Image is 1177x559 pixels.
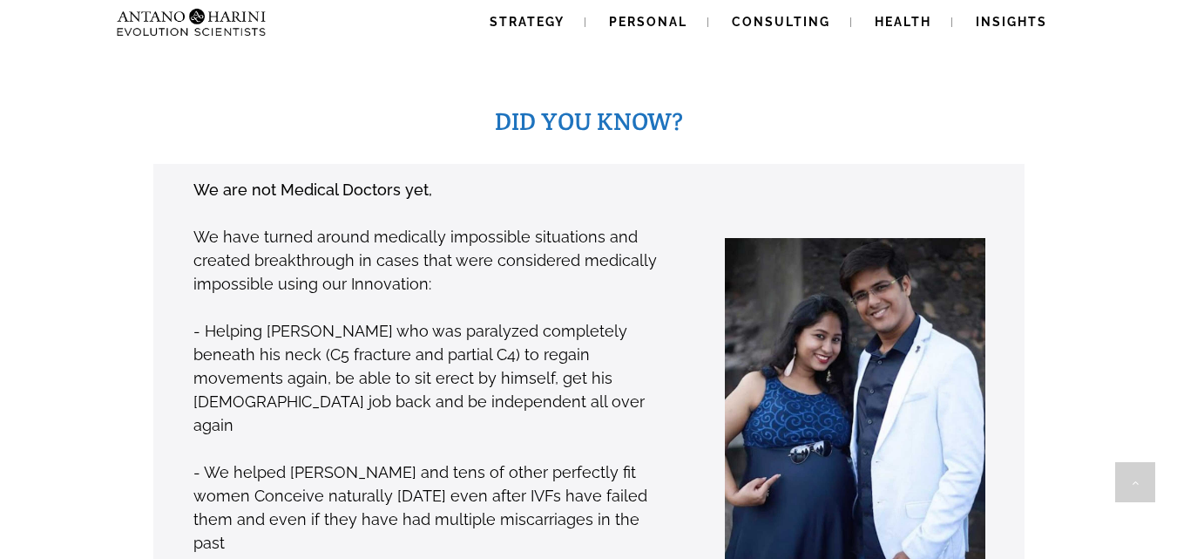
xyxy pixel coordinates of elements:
span: Personal [609,15,687,29]
p: - We helped [PERSON_NAME] and tens of other perfectly fit women Conceive naturally [DATE] even af... [193,460,670,555]
span: Strategy [490,15,565,29]
span: Health [875,15,931,29]
p: - Helping [PERSON_NAME] who was paralyzed completely beneath his neck (C5 fracture and partial C4... [193,319,670,437]
span: DID YOU KNOW? [495,106,683,137]
span: Insights [976,15,1047,29]
span: Consulting [732,15,830,29]
p: We have turned around medically impossible situations and created breakthrough in cases that were... [193,225,670,296]
strong: We are not Medical Doctors yet, [193,181,432,199]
